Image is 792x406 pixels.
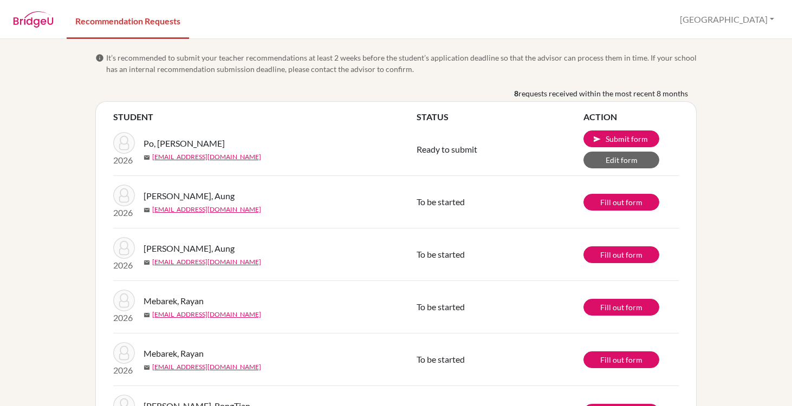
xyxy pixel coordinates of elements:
img: Myat Hein, Aung [113,237,135,259]
a: Recommendation Requests [67,2,189,39]
img: Myat Hein, Aung [113,185,135,206]
th: STUDENT [113,110,417,123]
p: 2026 [113,311,135,324]
a: Fill out form [583,351,659,368]
th: STATUS [417,110,583,123]
button: Submit Ei Nyein Chan's recommendation [583,130,659,147]
a: [EMAIL_ADDRESS][DOMAIN_NAME] [152,152,261,162]
span: To be started [417,197,465,207]
span: Mebarek, Rayan [144,294,204,307]
span: To be started [417,302,465,312]
span: mail [144,312,150,318]
a: [EMAIL_ADDRESS][DOMAIN_NAME] [152,362,261,372]
span: mail [144,259,150,266]
button: [GEOGRAPHIC_DATA] [675,9,779,30]
span: It’s recommended to submit your teacher recommendations at least 2 weeks before the student’s app... [106,52,697,75]
p: 2026 [113,259,135,272]
img: BridgeU logo [13,11,54,28]
th: ACTION [583,110,679,123]
span: [PERSON_NAME], Aung [144,242,235,255]
a: Fill out form [583,246,659,263]
span: mail [144,364,150,371]
a: [EMAIL_ADDRESS][DOMAIN_NAME] [152,310,261,319]
span: To be started [417,354,465,364]
span: Mebarek, Rayan [144,347,204,360]
img: Po, Ei Nyein Chan [113,132,135,154]
span: requests received within the most recent 8 months [518,88,688,99]
span: To be started [417,249,465,259]
span: mail [144,207,150,213]
a: [EMAIL_ADDRESS][DOMAIN_NAME] [152,257,261,267]
a: Fill out form [583,194,659,211]
a: [EMAIL_ADDRESS][DOMAIN_NAME] [152,205,261,214]
img: Mebarek, Rayan [113,342,135,364]
p: 2026 [113,154,135,167]
p: 2026 [113,206,135,219]
p: 2026 [113,364,135,377]
a: Edit form [583,152,659,168]
span: info [95,54,104,62]
span: Po, [PERSON_NAME] [144,137,225,150]
b: 8 [514,88,518,99]
a: Fill out form [583,299,659,316]
span: [PERSON_NAME], Aung [144,189,235,202]
span: mail [144,154,150,161]
span: send [593,135,601,143]
span: Ready to submit [417,144,477,154]
img: Mebarek, Rayan [113,290,135,311]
